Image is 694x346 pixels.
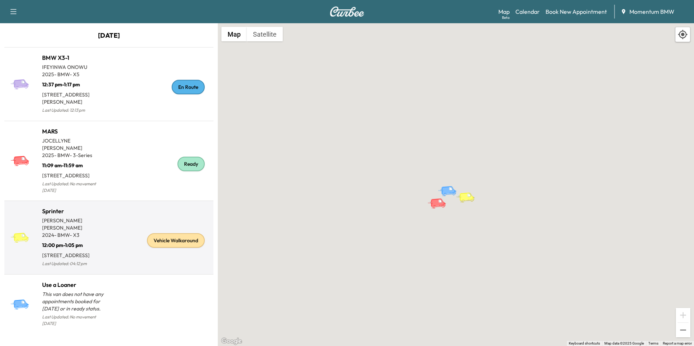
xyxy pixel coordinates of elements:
[438,178,463,191] gmp-advanced-marker: Use a Loaner
[42,106,109,115] p: Last Updated: 12:13 pm
[42,88,109,106] p: [STREET_ADDRESS][PERSON_NAME]
[427,190,453,203] gmp-advanced-marker: MARS
[42,71,109,78] p: 2025 - BMW - X5
[220,337,244,346] a: Open this area in Google Maps (opens a new window)
[42,152,109,159] p: 2025 - BMW - 3-Series
[172,80,205,94] div: En Route
[42,78,109,88] p: 12:37 pm - 1:17 pm
[42,312,109,328] p: Last Updated: No movement [DATE]
[42,53,109,62] h1: BMW X3-1
[502,15,510,20] div: Beta
[42,259,109,268] p: Last Updated: 04:12 pm
[42,291,109,312] p: This van does not have any appointments booked for [DATE] or in ready status.
[330,7,364,17] img: Curbee Logo
[515,7,540,16] a: Calendar
[42,280,109,289] h1: Use a Loaner
[220,337,244,346] img: Google
[42,169,109,179] p: [STREET_ADDRESS]
[42,249,109,259] p: [STREET_ADDRESS]
[42,127,109,136] h1: MARS
[247,27,283,41] button: Show satellite imagery
[147,233,205,248] div: Vehicle Walkaround
[42,207,109,215] h1: Sprinter
[569,341,600,346] button: Keyboard shortcuts
[498,7,510,16] a: MapBeta
[42,231,109,239] p: 2024 - BMW - X3
[42,137,109,152] p: JOCELLYNE [PERSON_NAME]
[42,179,109,195] p: Last Updated: No movement [DATE]
[663,341,692,345] a: Report a map error
[221,27,247,41] button: Show street map
[42,239,109,249] p: 12:00 pm - 1:05 pm
[648,341,658,345] a: Terms (opens in new tab)
[675,27,690,42] div: Recenter map
[676,323,690,337] button: Zoom out
[42,63,109,71] p: IFEYINWA ONOWU
[629,7,674,16] span: Momentum BMW
[42,159,109,169] p: 11:09 am - 11:59 am
[676,308,690,322] button: Zoom in
[456,185,481,197] gmp-advanced-marker: Sprinter
[546,7,607,16] a: Book New Appointment
[42,217,109,231] p: [PERSON_NAME] [PERSON_NAME]
[604,341,644,345] span: Map data ©2025 Google
[177,157,205,171] div: Ready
